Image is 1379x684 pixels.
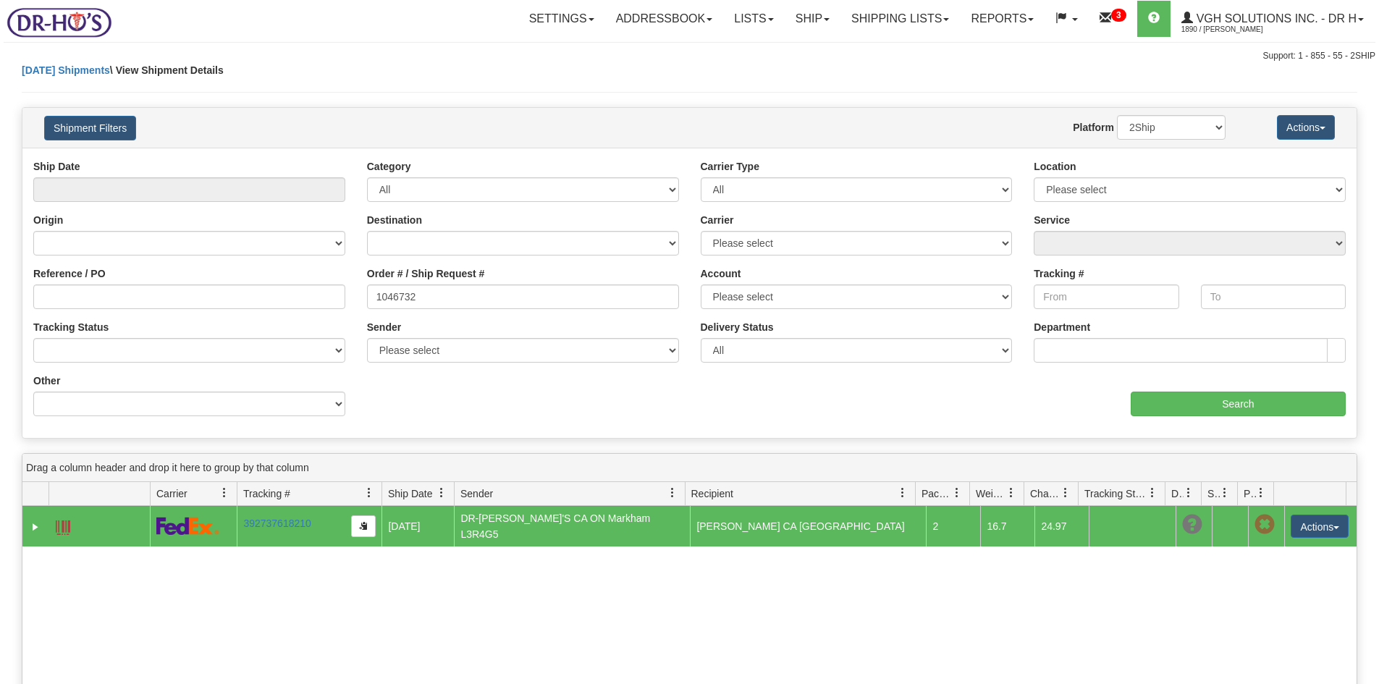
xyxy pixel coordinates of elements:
[1201,284,1346,309] input: To
[701,213,734,227] label: Carrier
[460,486,493,501] span: Sender
[429,481,454,505] a: Ship Date filter column settings
[1131,392,1346,416] input: Search
[605,1,724,37] a: Addressbook
[56,514,70,537] a: Label
[1073,120,1114,135] label: Platform
[915,482,969,506] th: Press ctrl + space to group
[1277,115,1335,140] button: Actions
[237,482,381,506] th: Press ctrl + space to group
[150,482,237,506] th: Press ctrl + space to group
[969,482,1024,506] th: Press ctrl + space to group
[1078,482,1165,506] th: Press ctrl + space to group
[22,64,110,76] a: [DATE] Shipments
[1176,481,1201,505] a: Delivery Status filter column settings
[4,4,114,41] img: logo1890.jpg
[381,506,454,546] td: [DATE]
[1034,159,1076,174] label: Location
[890,481,915,505] a: Recipient filter column settings
[1034,506,1089,546] td: 24.97
[1084,486,1147,501] span: Tracking Status
[1291,515,1349,538] button: Actions
[518,1,605,37] a: Settings
[33,266,106,281] label: Reference / PO
[840,1,960,37] a: Shipping lists
[454,506,690,546] td: DR-[PERSON_NAME]'S CA ON Markham L3R4G5
[999,481,1024,505] a: Weight filter column settings
[367,213,422,227] label: Destination
[1193,12,1357,25] span: VGH Solutions Inc. - Dr H
[1053,481,1078,505] a: Charge filter column settings
[1165,482,1201,506] th: Press ctrl + space to group
[660,481,685,505] a: Sender filter column settings
[1111,9,1126,22] sup: 3
[1254,515,1275,535] span: Pickup Not Assigned
[1034,213,1070,227] label: Service
[1171,486,1184,501] span: Delivery Status
[110,64,224,76] span: \ View Shipment Details
[976,486,1006,501] span: Weight
[49,482,150,506] th: Press ctrl + space to group
[351,515,376,537] button: Copy to clipboard
[1273,482,1346,506] th: Press ctrl + space to group
[1030,486,1060,501] span: Charge
[1201,482,1237,506] th: Press ctrl + space to group
[926,506,980,546] td: 2
[1140,481,1165,505] a: Tracking Status filter column settings
[381,482,454,506] th: Press ctrl + space to group
[922,486,952,501] span: Packages
[4,50,1375,62] div: Support: 1 - 855 - 55 - 2SHIP
[28,520,43,534] a: Expand
[156,517,219,535] img: 2 - FedEx Express®
[701,320,774,334] label: Delivery Status
[357,481,381,505] a: Tracking # filter column settings
[22,454,1357,482] div: grid grouping header
[1181,22,1290,37] span: 1890 / [PERSON_NAME]
[690,506,926,546] td: [PERSON_NAME] CA [GEOGRAPHIC_DATA]
[1207,486,1220,501] span: Shipment Issues
[691,486,733,501] span: Recipient
[212,481,237,505] a: Carrier filter column settings
[1034,320,1090,334] label: Department
[1034,284,1178,309] input: From
[243,518,311,529] a: 392737618210
[1237,482,1273,506] th: Press ctrl + space to group
[960,1,1045,37] a: Reports
[1171,1,1375,37] a: VGH Solutions Inc. - Dr H 1890 / [PERSON_NAME]
[388,486,432,501] span: Ship Date
[33,320,109,334] label: Tracking Status
[33,213,63,227] label: Origin
[1024,482,1078,506] th: Press ctrl + space to group
[1034,266,1084,281] label: Tracking #
[1244,486,1256,501] span: Pickup Status
[367,266,485,281] label: Order # / Ship Request #
[701,159,759,174] label: Carrier Type
[1249,481,1273,505] a: Pickup Status filter column settings
[1346,268,1378,415] iframe: chat widget
[1213,481,1237,505] a: Shipment Issues filter column settings
[367,320,401,334] label: Sender
[945,481,969,505] a: Packages filter column settings
[454,482,685,506] th: Press ctrl + space to group
[367,159,411,174] label: Category
[33,373,60,388] label: Other
[685,482,916,506] th: Press ctrl + space to group
[1182,515,1202,535] span: Unknown
[33,159,80,174] label: Ship Date
[980,506,1034,546] td: 16.7
[701,266,741,281] label: Account
[785,1,840,37] a: Ship
[723,1,784,37] a: Lists
[44,116,136,140] button: Shipment Filters
[156,486,187,501] span: Carrier
[243,486,290,501] span: Tracking #
[1089,1,1137,37] a: 3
